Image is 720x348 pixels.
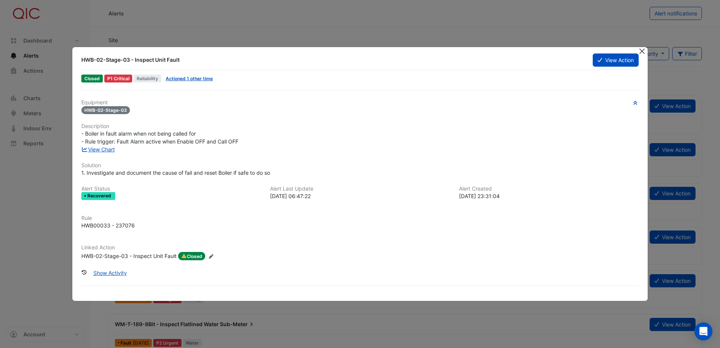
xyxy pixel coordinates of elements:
[270,192,450,200] div: [DATE] 06:47:22
[178,252,205,260] span: Closed
[208,253,214,259] fa-icon: Edit Linked Action
[593,53,639,67] button: View Action
[81,130,238,145] span: - Boiler in fault alarm when not being called for - Rule trigger: Fault Alarm active when Enable ...
[81,99,639,106] h6: Equipment
[81,215,639,221] h6: Rule
[694,322,712,340] div: Open Intercom Messenger
[81,244,639,251] h6: Linked Action
[459,186,639,192] h6: Alert Created
[459,192,639,200] div: [DATE] 23:31:04
[134,75,161,82] span: Reliability
[81,106,130,114] span: HWB-02-Stage-03
[81,56,583,64] div: HWB-02-Stage-03 - Inspect Unit Fault
[81,186,261,192] h6: Alert Status
[81,146,115,153] a: View Chart
[270,186,450,192] h6: Alert Last Update
[104,75,133,82] div: P1 Critical
[166,76,213,81] a: Actioned 1 other time
[81,162,639,169] h6: Solution
[638,47,646,55] button: Close
[87,194,113,198] span: Recovered
[81,221,135,229] div: HWB00033 - 237076
[81,75,103,82] span: Closed
[88,266,132,279] button: Show Activity
[81,252,177,260] div: HWB-02-Stage-03 - Inspect Unit Fault
[81,123,639,130] h6: Description
[81,169,270,176] span: 1. Investigate and document the cause of fail and reset Boiler if safe to do so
